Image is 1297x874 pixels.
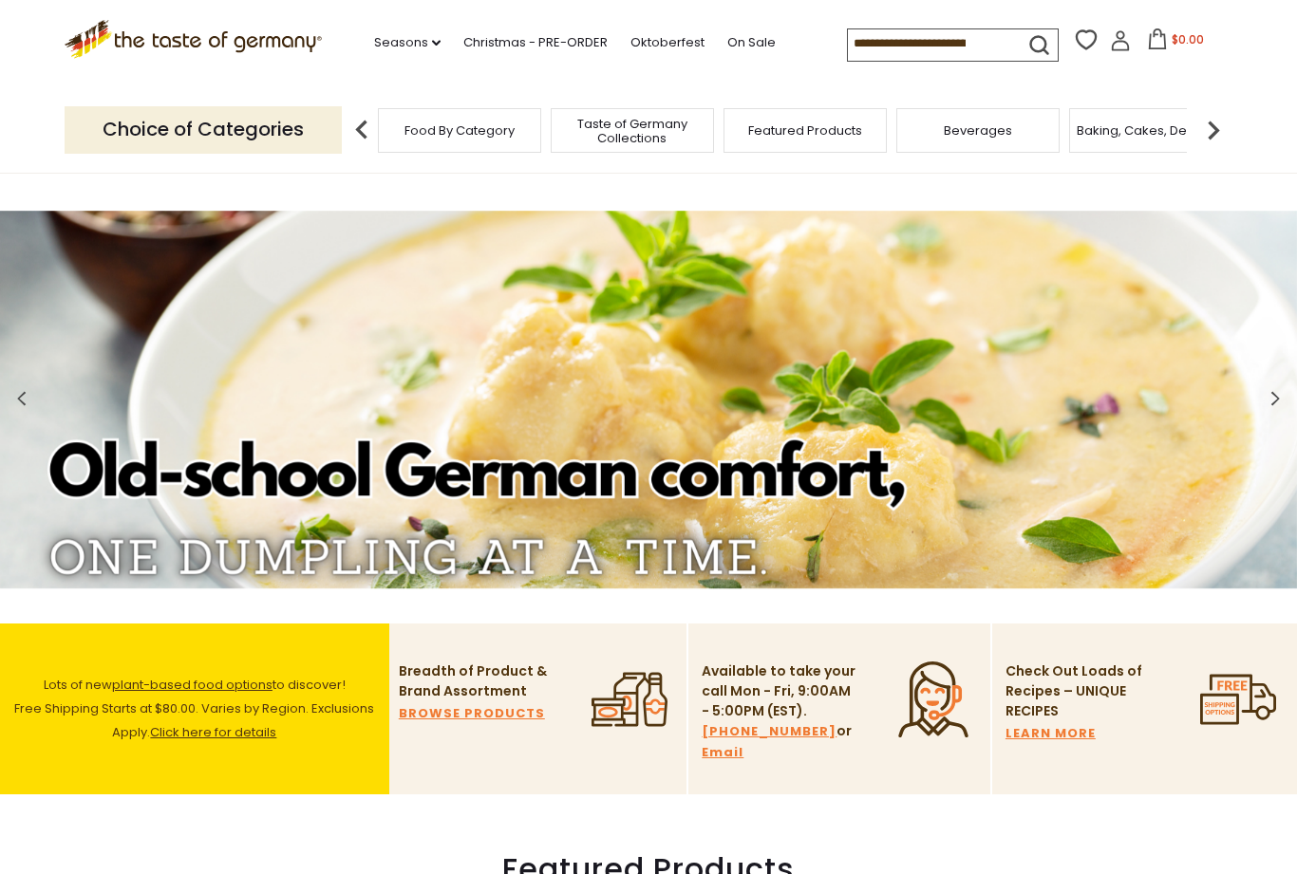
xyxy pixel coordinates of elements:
a: Seasons [374,32,441,53]
span: Lots of new to discover! Free Shipping Starts at $80.00. Varies by Region. Exclusions Apply. [14,676,374,741]
a: Email [702,742,743,763]
span: $0.00 [1172,31,1204,47]
a: [PHONE_NUMBER] [702,721,836,742]
p: Available to take your call Mon - Fri, 9:00AM - 5:00PM (EST). or [702,661,858,763]
a: Taste of Germany Collections [556,117,708,145]
p: Breadth of Product & Brand Assortment [399,661,555,701]
a: LEARN MORE [1006,723,1096,744]
a: Featured Products [748,123,862,138]
a: Oktoberfest [630,32,705,53]
a: Beverages [944,123,1012,138]
a: Baking, Cakes, Desserts [1077,123,1224,138]
a: Click here for details [150,723,276,741]
a: Food By Category [404,123,515,138]
a: Christmas - PRE-ORDER [463,32,608,53]
a: On Sale [727,32,776,53]
p: Choice of Categories [65,106,342,153]
button: $0.00 [1135,28,1215,57]
a: plant-based food options [112,676,273,694]
p: Check Out Loads of Recipes – UNIQUE RECIPES [1006,661,1143,721]
img: previous arrow [343,111,381,149]
a: BROWSE PRODUCTS [399,703,545,724]
img: next arrow [1194,111,1232,149]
